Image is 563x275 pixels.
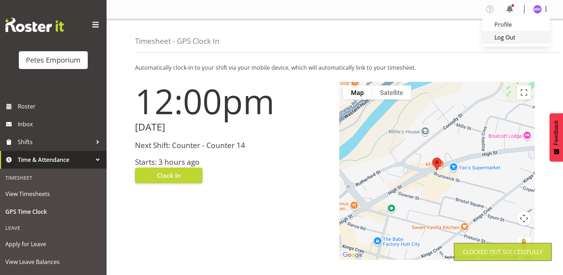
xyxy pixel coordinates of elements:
[463,248,543,256] div: Clocked out Successfully
[135,82,331,120] h1: 12:00pm
[341,250,364,260] img: Google
[135,168,202,183] button: Clock In
[18,119,103,129] span: Inbox
[2,221,105,235] div: Leave
[341,250,364,260] a: Open this area in Google Maps (opens a new window)
[343,85,372,100] button: Show street map
[18,101,103,112] span: Roster
[18,137,92,147] span: Shifts
[533,5,542,14] img: mackenzie-halford4471.jpg
[135,122,331,133] h2: [DATE]
[482,31,550,44] a: Log Out
[445,255,475,260] button: Keyboard shortcuts
[2,185,105,203] a: View Timesheets
[517,237,531,251] button: Drag Pegman onto the map to open Street View
[5,257,101,267] span: View Leave Balances
[135,63,535,72] p: Automatically clock-in to your shift via your mobile device, which will automatically link to you...
[2,253,105,271] a: View Leave Balances
[2,203,105,221] a: GPS Time Clock
[517,85,531,100] button: Toggle fullscreen view
[482,18,550,31] a: Profile
[135,141,331,149] h3: Next Shift: Counter - Counter 14
[553,120,559,145] span: Feedback
[135,158,331,166] h3: Starts: 3 hours ago
[5,189,101,199] span: View Timesheets
[372,85,411,100] button: Show satellite imagery
[5,239,101,249] span: Apply for Leave
[5,18,64,32] img: Rosterit website logo
[157,171,181,180] span: Clock In
[18,154,92,165] span: Time & Attendance
[2,235,105,253] a: Apply for Leave
[26,55,81,65] div: Petes Emporium
[5,206,101,217] span: GPS Time Clock
[2,170,105,185] div: Timesheet
[550,113,563,162] button: Feedback - Show survey
[517,211,531,226] button: Map camera controls
[135,37,220,45] h4: Timesheet - GPS Clock In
